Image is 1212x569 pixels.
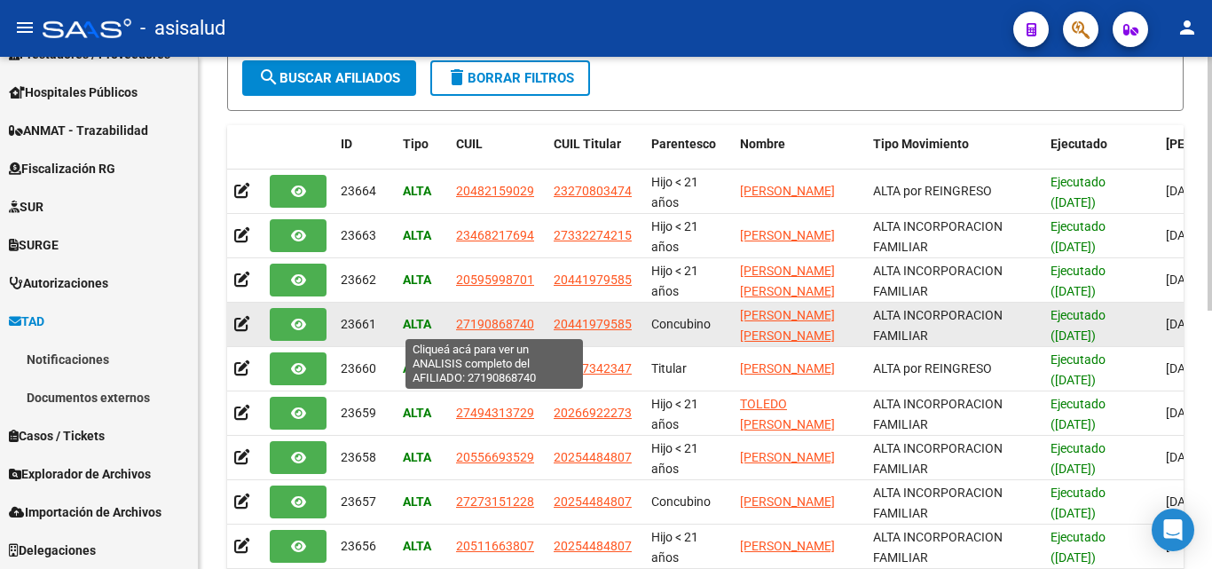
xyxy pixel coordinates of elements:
button: Borrar Filtros [430,60,590,96]
span: [DATE] [1166,184,1202,198]
span: [PERSON_NAME] [PERSON_NAME] [740,308,835,343]
span: [DATE] [1166,494,1202,509]
span: Importación de Archivos [9,502,161,522]
datatable-header-cell: Parentesco [644,125,733,184]
span: Ejecutado ([DATE]) [1051,530,1106,565]
span: [PERSON_NAME] [740,494,835,509]
span: Hijo < 21 años [651,219,698,254]
span: [DATE] [1166,406,1202,420]
div: Open Intercom Messenger [1152,509,1194,551]
span: Tipo Movimiento [873,137,969,151]
span: 23662 [341,273,376,287]
span: SURGE [9,235,59,255]
span: Autorizaciones [9,273,108,293]
span: 23657 [341,494,376,509]
span: Fiscalización RG [9,159,115,178]
span: 20254484807 [554,539,632,553]
datatable-header-cell: CUIL Titular [547,125,644,184]
span: TOLEDO [PERSON_NAME] [740,397,835,431]
span: 27273151228 [456,494,534,509]
span: 23658 [341,450,376,464]
span: Ejecutado ([DATE]) [1051,264,1106,298]
span: TAD [9,312,44,331]
span: Nombre [740,137,785,151]
strong: ALTA [403,273,431,287]
span: ALTA INCORPORACION FAMILIAR [873,397,1003,431]
span: Parentesco [651,137,716,151]
mat-icon: person [1177,17,1198,38]
span: Hijo < 21 años [651,175,698,209]
span: Borrar Filtros [446,70,574,86]
span: 20266922273 [554,406,632,420]
button: Buscar Afiliados [242,60,416,96]
span: Titular [651,361,687,375]
span: 20254484807 [554,494,632,509]
span: 23663 [341,228,376,242]
span: [PERSON_NAME] [740,228,835,242]
span: Ejecutado [1051,137,1107,151]
datatable-header-cell: Tipo [396,125,449,184]
span: 23270803474 [554,184,632,198]
mat-icon: delete [446,67,468,88]
span: Ejecutado ([DATE]) [1051,397,1106,431]
span: - asisalud [140,9,225,48]
span: Hijo < 21 años [651,397,698,431]
span: 27494313729 [456,406,534,420]
strong: ALTA [403,317,431,331]
span: 27190868740 [456,317,534,331]
span: 20441979585 [554,273,632,287]
datatable-header-cell: ID [334,125,396,184]
span: 20254484807 [554,450,632,464]
span: 20441979585 [554,317,632,331]
span: 23661 [341,317,376,331]
span: [PERSON_NAME] [740,184,835,198]
span: [PERSON_NAME] [740,361,835,375]
strong: ALTA [403,539,431,553]
span: ANMAT - Trazabilidad [9,121,148,140]
span: Buscar Afiliados [258,70,400,86]
mat-icon: menu [14,17,35,38]
span: 23664 [341,184,376,198]
span: Ejecutado ([DATE]) [1051,441,1106,476]
span: [PERSON_NAME] [PERSON_NAME] [740,264,835,298]
span: ALTA INCORPORACION FAMILIAR [873,441,1003,476]
span: 23659 [341,406,376,420]
strong: ALTA [403,228,431,242]
span: ALTA por REINGRESO [873,361,992,375]
span: [DATE] [1166,228,1202,242]
span: 20247342347 [554,361,632,375]
span: [DATE] [1166,317,1202,331]
strong: ALTA [403,450,431,464]
span: Explorador de Archivos [9,464,151,484]
span: 20556693529 [456,450,534,464]
strong: ALTA [403,494,431,509]
span: Ejecutado ([DATE]) [1051,219,1106,254]
span: 23656 [341,539,376,553]
span: 20247342347 [456,361,534,375]
span: ALTA INCORPORACION FAMILIAR [873,308,1003,343]
span: [PERSON_NAME] [740,539,835,553]
span: Hijo < 21 años [651,264,698,298]
span: Concubino [651,494,711,509]
span: ALTA INCORPORACION FAMILIAR [873,219,1003,254]
span: 20595998701 [456,273,534,287]
datatable-header-cell: Tipo Movimiento [866,125,1043,184]
span: CUIL [456,137,483,151]
span: ALTA por REINGRESO [873,184,992,198]
span: [DATE] [1166,361,1202,375]
mat-icon: search [258,67,279,88]
span: Casos / Tickets [9,426,105,446]
span: Concubino [651,317,711,331]
span: ALTA INCORPORACION FAMILIAR [873,486,1003,520]
datatable-header-cell: Nombre [733,125,866,184]
span: Delegaciones [9,541,96,560]
span: ALTA INCORPORACION FAMILIAR [873,530,1003,565]
span: [DATE] [1166,273,1202,287]
strong: ALTA [403,184,431,198]
span: Ejecutado ([DATE]) [1051,175,1106,209]
span: ALTA INCORPORACION FAMILIAR [873,264,1003,298]
span: SUR [9,197,43,217]
span: [PERSON_NAME] [740,450,835,464]
datatable-header-cell: Ejecutado [1043,125,1159,184]
span: 20482159029 [456,184,534,198]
